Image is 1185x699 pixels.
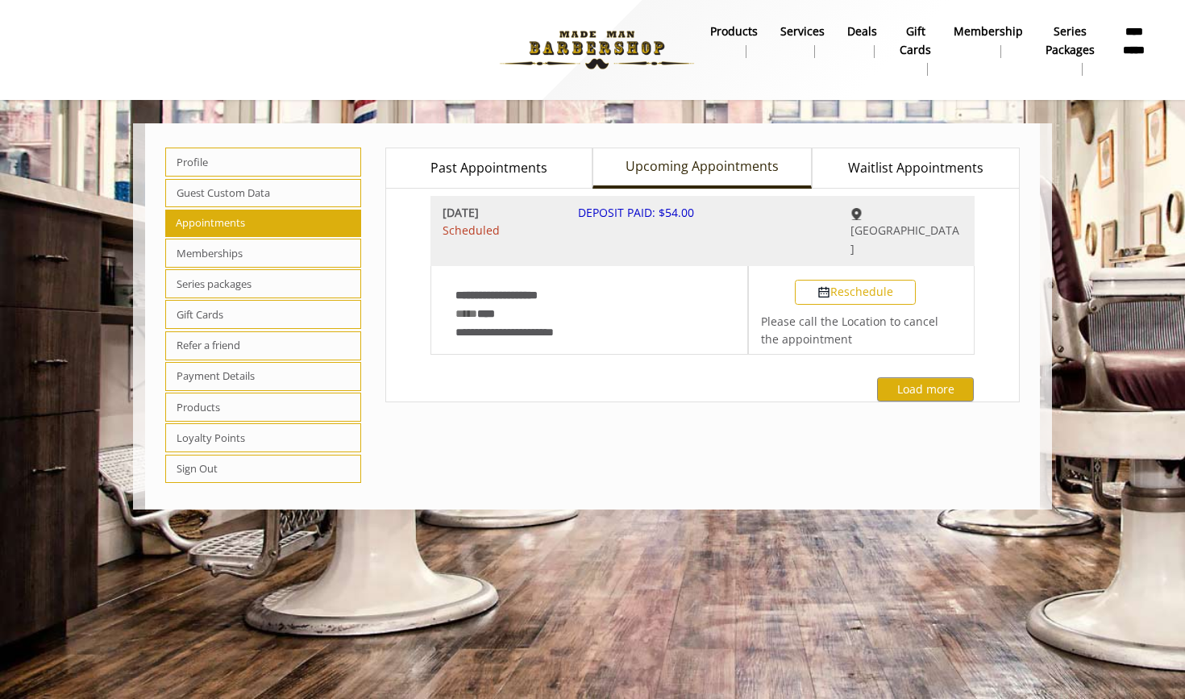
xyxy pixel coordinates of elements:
span: Scheduled [443,222,555,239]
span: Products [165,393,361,422]
span: Payment Details [165,362,361,391]
span: DEPOSIT PAID: $54.00 [578,205,694,220]
button: Reschedule [795,280,916,304]
b: Deals [847,23,877,40]
b: Membership [954,23,1023,40]
span: Sign Out [165,455,361,484]
img: Reschedule [817,286,830,299]
span: Profile [165,148,361,177]
b: Services [780,23,825,40]
span: Past Appointments [430,158,547,179]
b: products [710,23,758,40]
a: ServicesServices [769,20,836,62]
span: Loyalty Points [165,423,361,452]
span: [GEOGRAPHIC_DATA] [850,223,959,256]
span: Refer a friend [165,331,361,360]
span: Please call the Location to cancel the appointment [761,314,938,347]
img: Made Man Barbershop logo [486,6,708,94]
a: Productsproducts [699,20,769,62]
span: Memberships [165,239,361,268]
a: Gift cardsgift cards [888,20,942,80]
b: gift cards [900,23,931,59]
img: Greenwich Village [850,208,863,220]
b: [DATE] [443,204,555,222]
a: Series packagesSeries packages [1034,20,1106,80]
span: Guest Custom Data [165,179,361,208]
a: MembershipMembership [942,20,1034,62]
span: Gift Cards [165,300,361,329]
span: Waitlist Appointments [848,158,983,179]
button: Load more [877,377,974,401]
span: Upcoming Appointments [626,156,779,177]
span: Appointments [165,210,361,237]
b: Series packages [1046,23,1095,59]
span: Series packages [165,269,361,298]
a: DealsDeals [836,20,888,62]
